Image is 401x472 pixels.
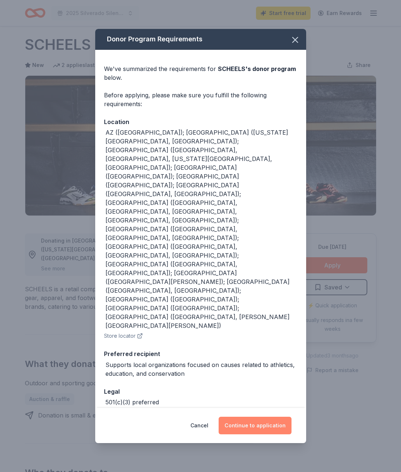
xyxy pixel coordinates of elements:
span: SCHEELS 's donor program [218,65,296,72]
button: Cancel [190,417,208,434]
button: Store locator [104,331,143,340]
div: AZ ([GEOGRAPHIC_DATA]); [GEOGRAPHIC_DATA] ([US_STATE][GEOGRAPHIC_DATA], [GEOGRAPHIC_DATA]); [GEOG... [105,128,297,330]
div: We've summarized the requirements for below. [104,64,297,82]
button: Continue to application [219,417,292,434]
div: Supports local organizations focused on causes related to athletics, education, and conservation [105,360,297,378]
div: 501(c)(3) preferred [105,398,159,407]
div: Preferred recipient [104,349,297,359]
div: Legal [104,387,297,396]
div: Before applying, please make sure you fulfill the following requirements: [104,91,297,108]
div: Location [104,117,297,127]
div: Donor Program Requirements [95,29,306,50]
